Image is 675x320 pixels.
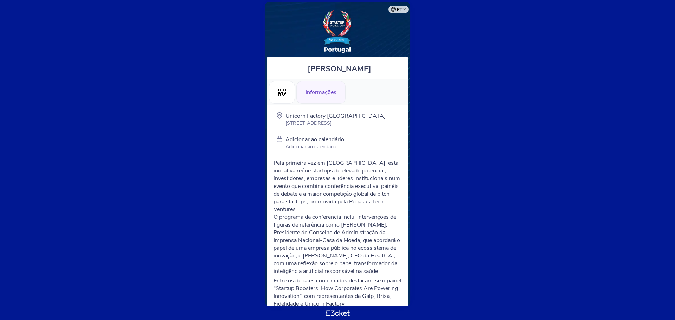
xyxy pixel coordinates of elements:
[296,88,346,96] a: Informações
[322,9,353,53] img: Startup World Cup Portugal
[285,136,344,143] p: Adicionar ao calendário
[285,120,386,126] p: [STREET_ADDRESS]
[308,64,371,74] span: [PERSON_NAME]
[285,112,386,126] a: Unicorn Factory [GEOGRAPHIC_DATA] [STREET_ADDRESS]
[285,136,344,151] a: Adicionar ao calendário Adicionar ao calendário
[296,81,346,104] div: Informações
[285,112,386,120] p: Unicorn Factory [GEOGRAPHIC_DATA]
[274,159,400,213] span: Pela primeira vez em [GEOGRAPHIC_DATA], esta iniciativa reúne startups de elevado potencial, inve...
[285,143,344,150] p: Adicionar ao calendário
[274,213,401,275] p: O programa da conferência inclui intervenções de figuras de referência como [PERSON_NAME], Presid...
